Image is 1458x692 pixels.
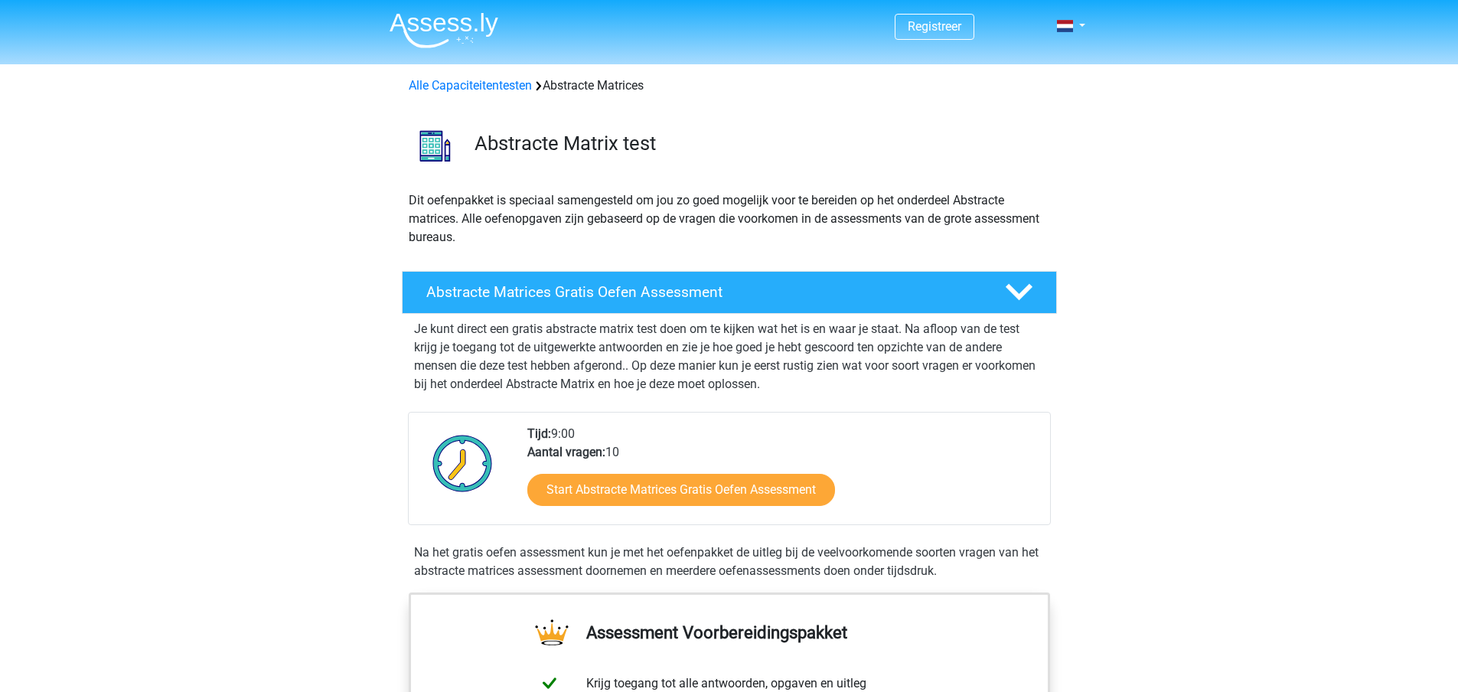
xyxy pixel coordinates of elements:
[516,425,1049,524] div: 9:00 10
[475,132,1045,155] h3: Abstracte Matrix test
[424,425,501,501] img: Klok
[527,445,605,459] b: Aantal vragen:
[426,283,980,301] h4: Abstracte Matrices Gratis Oefen Assessment
[414,320,1045,393] p: Je kunt direct een gratis abstracte matrix test doen om te kijken wat het is en waar je staat. Na...
[403,77,1056,95] div: Abstracte Matrices
[527,474,835,506] a: Start Abstracte Matrices Gratis Oefen Assessment
[409,78,532,93] a: Alle Capaciteitentesten
[408,543,1051,580] div: Na het gratis oefen assessment kun je met het oefenpakket de uitleg bij de veelvoorkomende soorte...
[390,12,498,48] img: Assessly
[908,19,961,34] a: Registreer
[396,271,1063,314] a: Abstracte Matrices Gratis Oefen Assessment
[527,426,551,441] b: Tijd:
[409,191,1050,246] p: Dit oefenpakket is speciaal samengesteld om jou zo goed mogelijk voor te bereiden op het onderdee...
[403,113,468,178] img: abstracte matrices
